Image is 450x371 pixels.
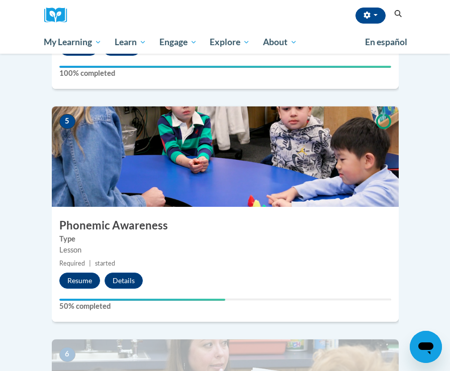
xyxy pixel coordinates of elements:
div: Lesson [59,244,391,256]
iframe: Button to launch messaging window [410,331,442,363]
span: Learn [115,36,146,48]
button: Account Settings [355,8,386,24]
h3: Phonemic Awareness [52,218,399,233]
a: My Learning [38,31,109,54]
button: Resume [59,273,100,289]
span: Explore [210,36,250,48]
span: 5 [59,114,75,129]
div: Your progress [59,299,225,301]
span: | [89,260,91,267]
span: Required [59,260,85,267]
a: Cox Campus [44,8,74,23]
button: Search [391,8,406,20]
label: Type [59,233,391,244]
label: 50% completed [59,301,391,312]
a: Learn [108,31,153,54]
span: About [263,36,297,48]
span: 6 [59,347,75,362]
button: Details [105,273,143,289]
a: Engage [153,31,204,54]
div: Your progress [59,66,391,68]
img: Course Image [52,106,399,207]
span: En español [365,37,407,47]
div: Main menu [37,31,414,54]
span: started [95,260,115,267]
a: About [256,31,304,54]
label: 100% completed [59,68,391,79]
a: Explore [203,31,256,54]
a: En español [358,32,414,53]
span: Engage [159,36,197,48]
span: My Learning [44,36,102,48]
img: Logo brand [44,8,74,23]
